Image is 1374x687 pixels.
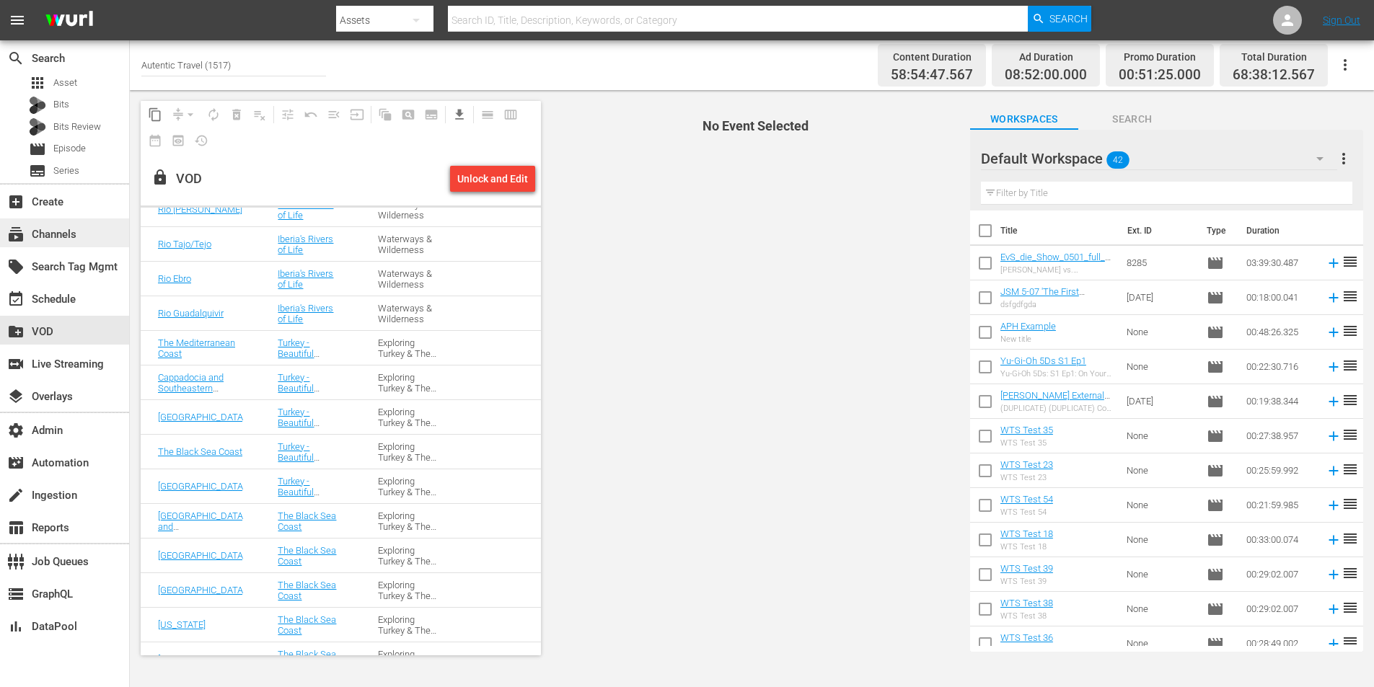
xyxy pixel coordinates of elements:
[1121,246,1201,280] td: 8285
[1000,390,1110,412] a: [PERSON_NAME] External Overlays
[1342,495,1359,513] span: reorder
[1119,67,1201,84] span: 00:51:25.000
[1000,404,1115,413] div: (DUPLICATE) (DUPLICATE) Copy of [PERSON_NAME] External Overlays
[1000,425,1053,435] a: WTS Test 35
[1000,300,1115,309] div: dsfgdfgda
[278,268,333,290] a: Iberia's Rivers of Life
[158,550,245,561] a: [GEOGRAPHIC_DATA]
[345,103,369,126] span: Update Metadata from Key Asset
[1121,350,1201,384] td: None
[53,97,69,112] span: Bits
[271,101,299,129] span: Customize Events
[1000,334,1056,344] div: New title
[151,169,169,186] span: lock
[158,308,224,319] a: Rio Guadalquivir
[7,487,25,504] span: Ingestion
[158,585,245,595] a: [GEOGRAPHIC_DATA]
[1119,47,1201,67] div: Promo Duration
[1198,210,1238,251] th: Type
[1326,636,1342,652] svg: Add to Schedule
[450,166,535,192] button: Unlock and Edit
[1000,632,1053,643] a: WTS Test 36
[7,519,25,536] span: Reports
[7,323,25,340] span: VOD
[7,291,25,308] span: Schedule
[1342,322,1359,340] span: reorder
[176,171,202,187] div: VOD
[1342,634,1359,651] span: reorder
[278,199,333,221] a: Iberia's Rivers of Life
[378,441,444,463] div: Exploring Turkey & The Black Sea
[1000,438,1053,448] div: WTS Test 35
[1000,563,1053,574] a: WTS Test 39
[1106,145,1129,175] span: 42
[1326,463,1342,479] svg: Add to Schedule
[278,372,320,404] a: Turkey - Beautiful Diversity
[299,103,322,126] span: Revert to Primary Episode
[1326,324,1342,340] svg: Add to Schedule
[1342,564,1359,582] span: reorder
[1207,635,1224,652] span: Episode
[452,107,467,122] span: get_app
[1000,542,1053,551] div: WTS Test 18
[378,234,444,255] div: Waterways & Wilderness
[1000,459,1053,470] a: WTS Test 23
[1241,350,1320,384] td: 00:22:30.716
[158,412,245,422] a: [GEOGRAPHIC_DATA]
[1326,290,1342,306] svg: Add to Schedule
[1241,419,1320,453] td: 00:27:38.957
[1207,254,1224,272] span: Episode
[1326,255,1342,271] svg: Add to Schedule
[1207,566,1224,583] span: Episode
[29,97,46,114] div: Bits
[1207,358,1224,376] span: Episode
[29,118,46,136] div: Bits Review
[1121,280,1201,315] td: [DATE]
[7,618,25,635] span: DataPool
[1326,394,1342,409] svg: Add to Schedule
[1233,67,1315,84] span: 68:38:12.567
[7,355,25,373] span: switch_video
[278,649,336,670] a: The Black Sea Coast
[1121,453,1201,488] td: None
[7,193,25,210] span: Create
[1000,210,1119,251] th: Title
[144,129,167,152] span: Month Calendar View
[1207,462,1224,479] span: Episode
[7,226,25,243] span: Channels
[9,12,26,29] span: menu
[378,337,444,359] div: Exploring Turkey & The Black Sea
[1326,567,1342,582] svg: Add to Schedule
[29,74,46,92] span: Asset
[158,372,245,404] a: Cappadocia and Southeastern [GEOGRAPHIC_DATA]
[891,67,973,84] span: 58:54:47.567
[7,422,25,439] span: Admin
[378,510,444,532] div: Exploring Turkey & The Black Sea
[1326,532,1342,548] svg: Add to Schedule
[1207,531,1224,549] span: Episode
[158,273,191,284] a: Rio Ebro
[1326,601,1342,617] svg: Add to Schedule
[29,141,46,158] span: Episode
[1078,110,1186,128] span: Search
[158,239,211,249] a: Rio Tajo/Tejo
[397,103,420,126] span: Create Search Block
[158,204,242,215] a: Rio [PERSON_NAME]
[53,164,79,178] span: Series
[1241,557,1320,592] td: 00:29:02.007
[1342,599,1359,616] span: reorder
[278,614,336,636] a: The Black Sea Coast
[322,103,345,126] span: Fill episodes with ad slates
[1326,497,1342,513] svg: Add to Schedule
[1000,494,1053,505] a: WTS Test 54
[1342,426,1359,443] span: reorder
[1121,419,1201,453] td: None
[1000,355,1086,366] a: Yu-Gi-Oh 5Ds S1 Ep1
[1207,427,1224,445] span: Episode
[225,103,248,126] span: Select an event to delete
[1207,600,1224,618] span: Episode
[1000,577,1053,586] div: WTS Test 39
[378,649,444,670] div: Exploring Turkey & The Black Sea
[278,234,333,255] a: Iberia's Rivers of Life
[1241,626,1320,661] td: 00:28:49.002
